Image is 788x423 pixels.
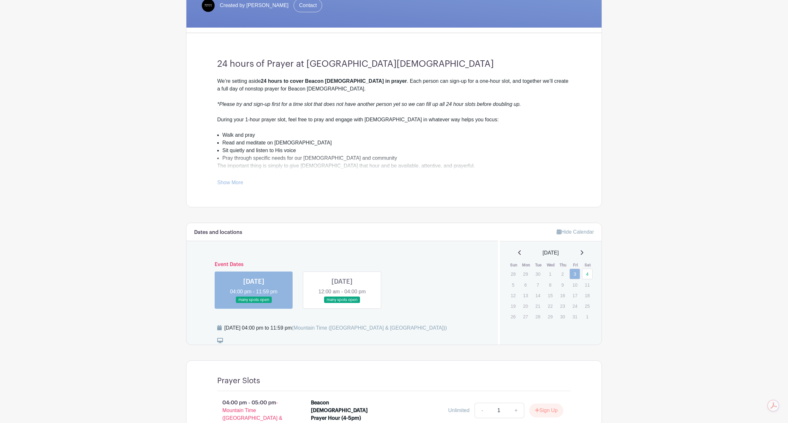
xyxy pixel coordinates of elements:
p: 23 [557,301,568,311]
p: 14 [533,290,543,300]
p: 30 [557,312,568,322]
th: Tue [532,262,545,268]
span: [DATE] [543,249,559,257]
p: 22 [545,301,555,311]
p: 29 [520,269,531,279]
p: 6 [520,280,531,290]
a: Show More [217,180,243,188]
p: 13 [520,290,531,300]
th: Fri [569,262,582,268]
strong: 24 hours to cover Beacon [DEMOGRAPHIC_DATA] in prayer [261,78,407,84]
h4: Prayer Slots [217,376,260,385]
h6: Event Dates [210,262,475,268]
p: 28 [508,269,518,279]
div: Unlimited [448,407,470,414]
th: Wed [544,262,557,268]
li: Sit quietly and listen to His voice [222,147,571,154]
p: 27 [520,312,531,322]
p: 7 [533,280,543,290]
p: 9 [557,280,568,290]
em: *Please try and sign-up first for a time slot that does not have another person yet so we can fil... [217,101,521,107]
p: 10 [570,280,580,290]
p: 17 [570,290,580,300]
p: 26 [508,312,518,322]
p: 25 [582,301,593,311]
p: 28 [533,312,543,322]
th: Sat [582,262,594,268]
p: 19 [508,301,518,311]
p: 8 [545,280,555,290]
p: 1 [582,312,593,322]
div: [DATE] 04:00 pm to 11:59 pm [224,324,447,332]
h3: 24 hours of Prayer at [GEOGRAPHIC_DATA][DEMOGRAPHIC_DATA] [217,59,571,70]
p: 21 [533,301,543,311]
p: 18 [582,290,593,300]
p: 11 [582,280,593,290]
a: + [508,403,524,418]
p: 24 [570,301,580,311]
li: Read and meditate on [DEMOGRAPHIC_DATA] [222,139,571,147]
span: Created by [PERSON_NAME] [220,2,288,9]
div: The important thing is simply to give [DEMOGRAPHIC_DATA] that hour and be available, attentive, a... [217,162,571,170]
h6: Dates and locations [194,229,242,236]
p: 16 [557,290,568,300]
div: During your 1-hour prayer slot, feel free to pray and engage with [DEMOGRAPHIC_DATA] in whatever ... [217,116,571,131]
p: 2 [557,269,568,279]
span: (Mountain Time ([GEOGRAPHIC_DATA] & [GEOGRAPHIC_DATA])) [292,325,447,331]
p: 31 [570,312,580,322]
li: Pray through specific needs for our [DEMOGRAPHIC_DATA] and community [222,154,571,162]
p: 30 [533,269,543,279]
a: - [475,403,489,418]
button: Sign Up [529,404,563,417]
p: 1 [545,269,555,279]
th: Sun [508,262,520,268]
p: 5 [508,280,518,290]
p: 15 [545,290,555,300]
a: Hide Calendar [557,229,594,235]
li: Walk and pray [222,131,571,139]
p: 20 [520,301,531,311]
a: 3 [570,269,580,279]
th: Thu [557,262,570,268]
a: 4 [582,269,593,279]
div: Beacon [DEMOGRAPHIC_DATA] Prayer Hour (4-5pm) [311,399,368,422]
p: 12 [508,290,518,300]
div: We’re setting aside . Each person can sign-up for a one-hour slot, and together we’ll create a fu... [217,77,571,116]
th: Mon [520,262,532,268]
p: 29 [545,312,555,322]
